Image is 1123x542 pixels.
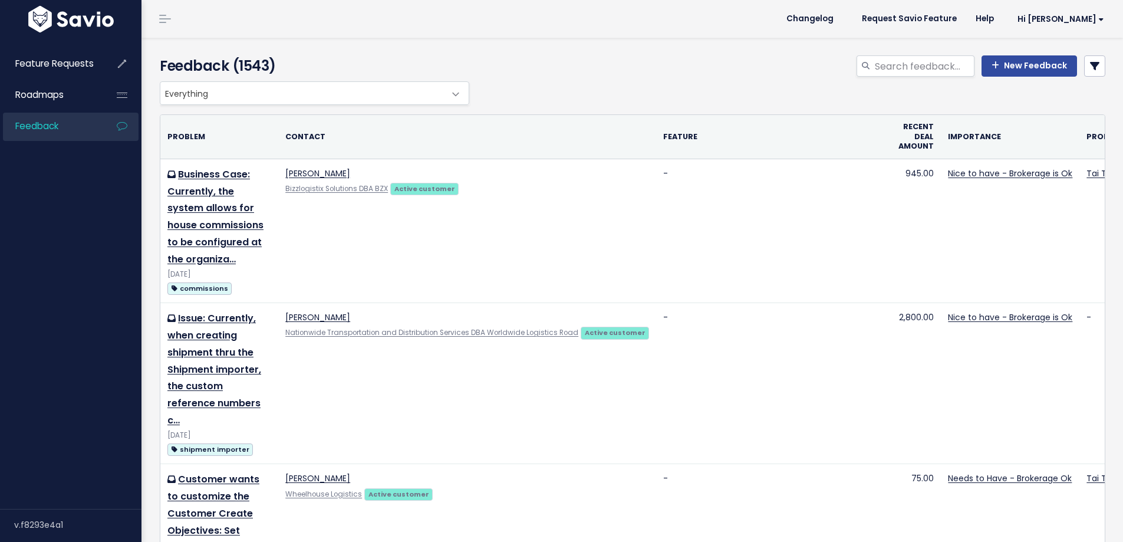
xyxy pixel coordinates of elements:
a: Tai TMS [1086,167,1118,179]
th: Problem [160,115,278,159]
th: Recent deal amount [891,115,941,159]
a: Roadmaps [3,81,98,109]
a: Nice to have - Brokerage is Ok [948,311,1072,323]
a: [PERSON_NAME] [285,472,350,484]
a: Wheelhouse Logistics [285,490,362,499]
a: Feature Requests [3,50,98,77]
div: v.f8293e4a1 [14,510,141,540]
a: Request Savio Feature [852,10,966,28]
h4: Feedback (1543) [160,55,463,77]
strong: Active customer [585,328,646,337]
a: Active customer [390,182,459,194]
span: Feedback [15,120,58,132]
span: Feature Requests [15,57,94,70]
a: [PERSON_NAME] [285,167,350,179]
strong: Active customer [394,184,455,193]
a: Needs to Have - Brokerage Ok [948,472,1072,484]
span: commissions [167,283,232,295]
div: [DATE] [167,429,271,442]
span: Everything [160,81,469,105]
a: Active customer [364,488,433,500]
td: 2,800.00 [891,303,941,464]
a: Issue: Currently, when creating shipment thru the Shipment importer, the custom reference numbers c… [167,311,261,427]
a: Bizzlogistix Solutions DBA BZX [285,184,388,193]
a: Active customer [581,326,649,338]
a: shipment importer [167,442,253,456]
strong: Active customer [368,490,429,499]
span: Everything [160,82,445,104]
span: shipment importer [167,444,253,456]
span: Hi [PERSON_NAME] [1017,15,1104,24]
a: Feedback [3,113,98,140]
img: logo-white.9d6f32f41409.svg [25,6,117,32]
span: Roadmaps [15,88,64,101]
a: Tai TMS [1086,472,1118,484]
th: Importance [941,115,1079,159]
a: Nice to have - Brokerage is Ok [948,167,1072,179]
a: commissions [167,281,232,295]
td: 945.00 [891,159,941,303]
th: Feature [656,115,891,159]
input: Search feedback... [874,55,974,77]
a: Help [966,10,1003,28]
th: Contact [278,115,656,159]
a: New Feedback [982,55,1077,77]
a: Nationwide Transportation and Distribution Services DBA Worldwide Logistics Road [285,328,578,337]
div: [DATE] [167,268,271,281]
span: Changelog [786,15,834,23]
a: Business Case: Currently, the system allows for house commissions to be configured at the organiza… [167,167,264,266]
td: - [656,159,891,303]
td: - [656,303,891,464]
a: [PERSON_NAME] [285,311,350,323]
a: Hi [PERSON_NAME] [1003,10,1114,28]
